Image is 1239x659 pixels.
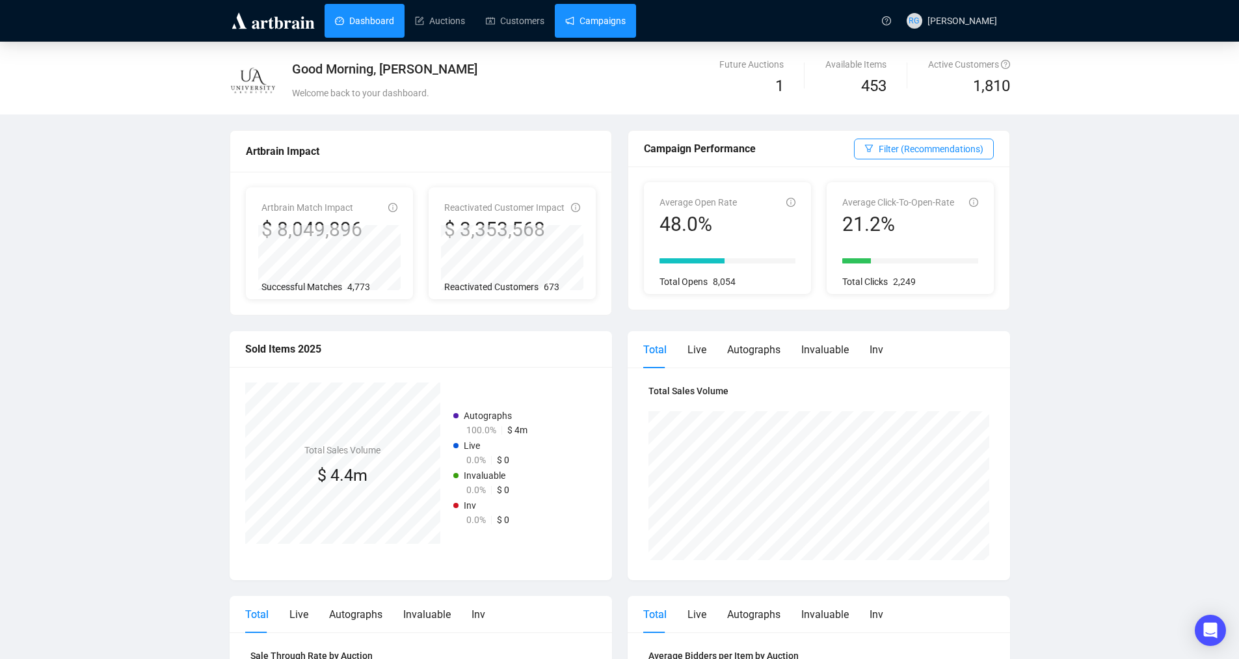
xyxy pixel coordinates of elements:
a: Dashboard [335,4,394,38]
div: Autographs [727,342,780,358]
div: $ 3,353,568 [444,217,565,242]
span: Average Click-To-Open-Rate [842,197,954,208]
div: Campaign Performance [644,141,854,157]
span: Reactivated Customers [444,282,539,292]
span: Active Customers [928,59,1010,70]
span: 0.0% [466,515,486,525]
span: [PERSON_NAME] [927,16,997,26]
img: 5cc48220f97d21000a3650fa.jpg [230,58,276,103]
div: 48.0% [659,212,737,237]
span: 8,054 [713,276,736,287]
div: Invaluable [801,606,849,623]
a: Customers [486,4,544,38]
span: Invaluable [464,470,505,481]
span: info-circle [786,198,795,207]
span: Filter (Recommendations) [879,142,983,156]
span: Artbrain Match Impact [261,202,353,213]
span: Autographs [464,410,512,421]
span: Reactivated Customer Impact [444,202,565,213]
div: Good Morning, [PERSON_NAME] [292,60,747,78]
span: Total Clicks [842,276,888,287]
div: Inv [870,342,883,358]
h4: Total Sales Volume [648,384,989,398]
div: Open Intercom Messenger [1195,615,1226,646]
img: logo [230,10,317,31]
div: 21.2% [842,212,954,237]
div: Future Auctions [719,57,784,72]
a: Campaigns [565,4,626,38]
button: Filter (Recommendations) [854,139,994,159]
h4: Total Sales Volume [304,443,380,457]
span: 453 [861,77,886,95]
span: Inv [464,500,476,511]
span: $ 0 [497,515,509,525]
span: 1,810 [973,74,1010,99]
span: $ 0 [497,485,509,495]
span: filter [864,144,873,153]
div: Available Items [825,57,886,72]
span: 100.0% [466,425,496,435]
span: 673 [544,282,559,292]
span: question-circle [882,16,891,25]
div: Welcome back to your dashboard. [292,86,747,100]
div: Artbrain Impact [246,143,596,159]
div: Inv [870,606,883,623]
span: 4,773 [347,282,370,292]
div: Total [643,606,667,623]
span: info-circle [571,203,580,212]
div: Autographs [329,606,382,623]
span: 0.0% [466,455,486,465]
span: Average Open Rate [659,197,737,208]
div: Live [687,606,706,623]
span: 2,249 [893,276,916,287]
div: Inv [472,606,485,623]
span: info-circle [969,198,978,207]
span: 1 [775,77,784,95]
span: Total Opens [659,276,708,287]
span: Successful Matches [261,282,342,292]
div: Invaluable [801,342,849,358]
span: $ 4.4m [317,466,367,485]
span: $ 0 [497,455,509,465]
div: Invaluable [403,606,451,623]
div: Live [289,606,308,623]
span: Live [464,440,480,451]
div: Total [245,606,269,623]
span: question-circle [1001,60,1010,69]
span: RG [909,14,920,27]
span: info-circle [388,203,397,212]
div: Autographs [727,606,780,623]
a: Auctions [415,4,465,38]
span: $ 4m [507,425,527,435]
span: 0.0% [466,485,486,495]
div: Total [643,342,667,358]
div: $ 8,049,896 [261,217,362,242]
div: Live [687,342,706,358]
div: Sold Items 2025 [245,341,596,357]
